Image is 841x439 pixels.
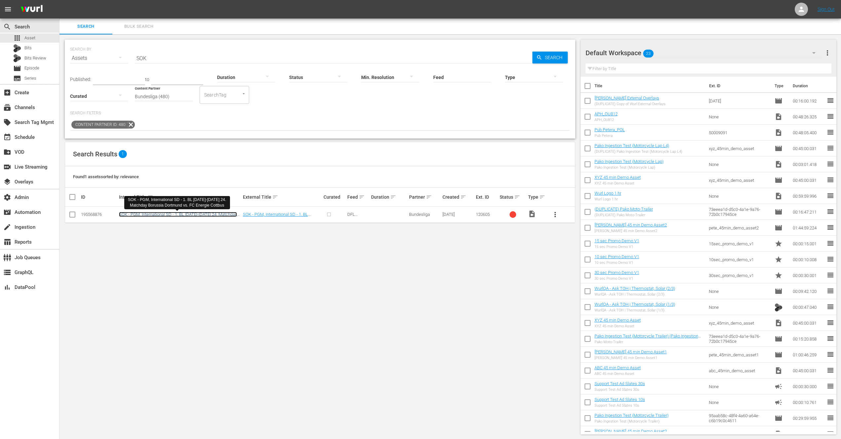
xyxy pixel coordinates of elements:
[826,287,834,295] span: reorder
[532,52,568,63] button: Search
[706,252,772,267] td: 10sec_promo_demo_v1
[775,271,783,279] span: Promo
[116,23,161,30] span: Bulk Search
[594,207,653,212] a: (DUPLICATE) Pako Moto-Trailer
[272,194,278,200] span: sort
[594,334,701,343] a: Pako Ingestion Test (Motorcycle Trailer) (Pako Ingestion Test (No Ads Variant) AAA)
[390,194,396,200] span: sort
[243,212,312,227] a: SOK - PGM, International SD - 1. BL [DATE]-[DATE] 24. Matchday Borussia Dortmund vs. FC Energie C...
[790,347,826,363] td: 01:00:46.259
[409,193,440,201] div: Partner
[790,267,826,283] td: 00:00:30.001
[826,239,834,247] span: reorder
[594,102,666,106] div: (DUPLICATE) Copy of Wurl External Overlays
[359,194,365,200] span: sort
[771,77,789,95] th: Type
[706,236,772,252] td: 15sec_promo_demo_v1
[594,260,639,265] div: 10 sec Promo Demo V1
[594,245,639,249] div: 15 sec Promo Demo V1
[594,365,641,370] a: ABC 45 min Demo Asset
[24,35,35,41] span: Asset
[706,220,772,236] td: pete_45min_demo_asset2
[706,363,772,379] td: abc_45min_demo_asset
[3,193,11,201] span: Admin
[594,127,625,132] a: Pub Petera_POL
[706,172,772,188] td: xyz_45min_demo_asset
[706,394,772,410] td: None
[594,403,645,408] div: Support Test Ad Slates 10s
[243,193,322,201] div: External Title
[594,159,664,164] a: Pako Ingestion Test (Motorcycle Lap)
[823,45,831,61] button: more_vert
[790,299,826,315] td: 00:00:47.040
[594,286,675,291] a: WurlQA - Ask TOH | Thermostat, Solar (2/3)
[790,315,826,331] td: 00:45:00.031
[24,55,46,61] span: Bits Review
[594,134,625,138] div: Pub Petera
[594,181,641,185] div: XYZ 45 min Demo Asset
[826,128,834,136] span: reorder
[826,160,834,168] span: reorder
[13,34,21,42] span: Asset
[826,208,834,216] span: reorder
[594,229,667,233] div: [PERSON_NAME] 45 min Demo Asset2
[775,208,783,216] span: Episode
[119,150,127,158] span: 1
[826,303,834,311] span: reorder
[706,379,772,394] td: None
[145,77,149,82] span: to
[594,302,675,307] a: WurlQA - Ask TOH | Thermostat, Solar (1/3)
[706,188,772,204] td: None
[594,143,669,148] a: Pako Ingestion Test (Motorcycle Lap L4)
[594,292,675,297] div: WurlQA - Ask TOH | Thermostat, Solar (2/3)
[70,77,91,82] span: Published:
[790,379,826,394] td: 00:00:30.000
[594,213,653,217] div: (DUPLICATE) Pako Moto-Trailer
[826,319,834,327] span: reorder
[775,129,783,137] span: Video
[547,207,563,222] button: more_vert
[818,7,835,12] a: Sign Out
[823,49,831,57] span: more_vert
[24,45,32,51] span: Bits
[594,175,641,180] a: XYZ 45 min Demo Asset
[594,372,641,376] div: ABC 45 min Demo Asset
[24,75,36,82] span: Series
[594,149,682,154] div: (DUPLICATE) Pako Ingestion Test (Motorcycle Lap L4)
[73,150,117,158] span: Search Results
[706,267,772,283] td: 30sec_promo_demo_v1
[594,254,639,259] a: 10 sec Promo Demo V1
[826,97,834,104] span: reorder
[775,240,783,248] span: Promo
[594,318,641,323] a: XYZ 45 min Demo Asset
[551,211,559,219] span: more_vert
[13,64,21,72] span: Episode
[706,315,772,331] td: xyz_45min_demo_asset
[706,125,772,140] td: 50009091
[790,331,826,347] td: 00:15:20.858
[790,410,826,426] td: 00:29:59.955
[775,224,783,232] span: Episode
[775,414,783,422] span: Episode
[426,194,432,200] span: sort
[594,197,621,201] div: Wurl Logo 1 hr
[790,109,826,125] td: 00:48:26.325
[594,413,669,418] a: Pako Ingestion Test (Motorcycle Trailer)
[775,319,783,327] span: Video
[539,194,545,200] span: sort
[775,97,783,105] span: Episode
[775,430,783,438] span: Video
[594,397,645,402] a: Support Test Ad Slates 10s
[347,193,369,201] div: Feed
[13,44,21,52] div: Bits
[706,204,772,220] td: 73eeea1d-d5c0-4a1e-9a76-72b0c17945ce
[826,271,834,279] span: reorder
[706,331,772,347] td: 73eeea1d-d5c0-4a1e-9a76-72b0c17945ce
[3,178,11,186] span: Overlays
[71,121,127,129] span: Content Partner ID: 480
[594,96,659,100] a: [PERSON_NAME] External Overlays
[3,118,11,126] span: Search Tag Mgmt
[826,255,834,263] span: reorder
[528,193,545,201] div: Type
[826,350,834,358] span: reorder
